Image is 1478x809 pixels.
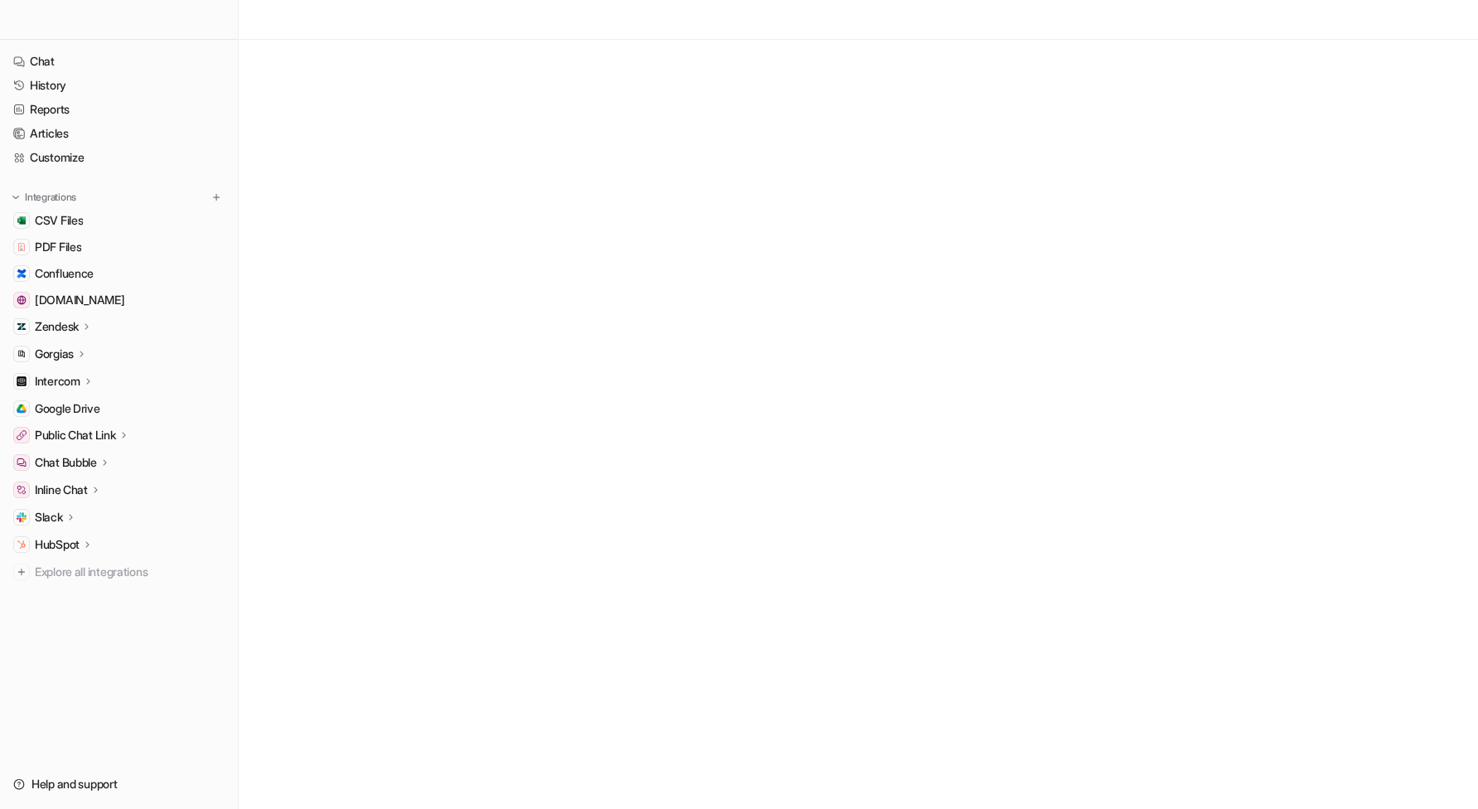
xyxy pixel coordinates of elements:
[17,216,27,225] img: CSV Files
[35,373,80,390] p: Intercom
[35,318,79,335] p: Zendesk
[7,146,231,169] a: Customize
[7,773,231,796] a: Help and support
[7,288,231,312] a: www.helpdesk.com[DOMAIN_NAME]
[10,191,22,203] img: expand menu
[7,209,231,232] a: CSV FilesCSV Files
[35,400,100,417] span: Google Drive
[7,98,231,121] a: Reports
[7,122,231,145] a: Articles
[35,292,124,308] span: [DOMAIN_NAME]
[35,212,83,229] span: CSV Files
[17,458,27,467] img: Chat Bubble
[13,564,30,580] img: explore all integrations
[25,191,76,204] p: Integrations
[35,454,97,471] p: Chat Bubble
[35,509,63,526] p: Slack
[35,482,88,498] p: Inline Chat
[17,404,27,414] img: Google Drive
[17,269,27,279] img: Confluence
[7,560,231,584] a: Explore all integrations
[7,262,231,285] a: ConfluenceConfluence
[7,74,231,97] a: History
[7,50,231,73] a: Chat
[35,559,225,585] span: Explore all integrations
[35,427,116,443] p: Public Chat Link
[17,349,27,359] img: Gorgias
[35,265,94,282] span: Confluence
[35,346,74,362] p: Gorgias
[35,536,80,553] p: HubSpot
[7,189,81,206] button: Integrations
[17,376,27,386] img: Intercom
[211,191,222,203] img: menu_add.svg
[17,295,27,305] img: www.helpdesk.com
[7,397,231,420] a: Google DriveGoogle Drive
[17,485,27,495] img: Inline Chat
[17,322,27,332] img: Zendesk
[7,235,231,259] a: PDF FilesPDF Files
[35,239,81,255] span: PDF Files
[17,430,27,440] img: Public Chat Link
[17,540,27,550] img: HubSpot
[17,242,27,252] img: PDF Files
[17,512,27,522] img: Slack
